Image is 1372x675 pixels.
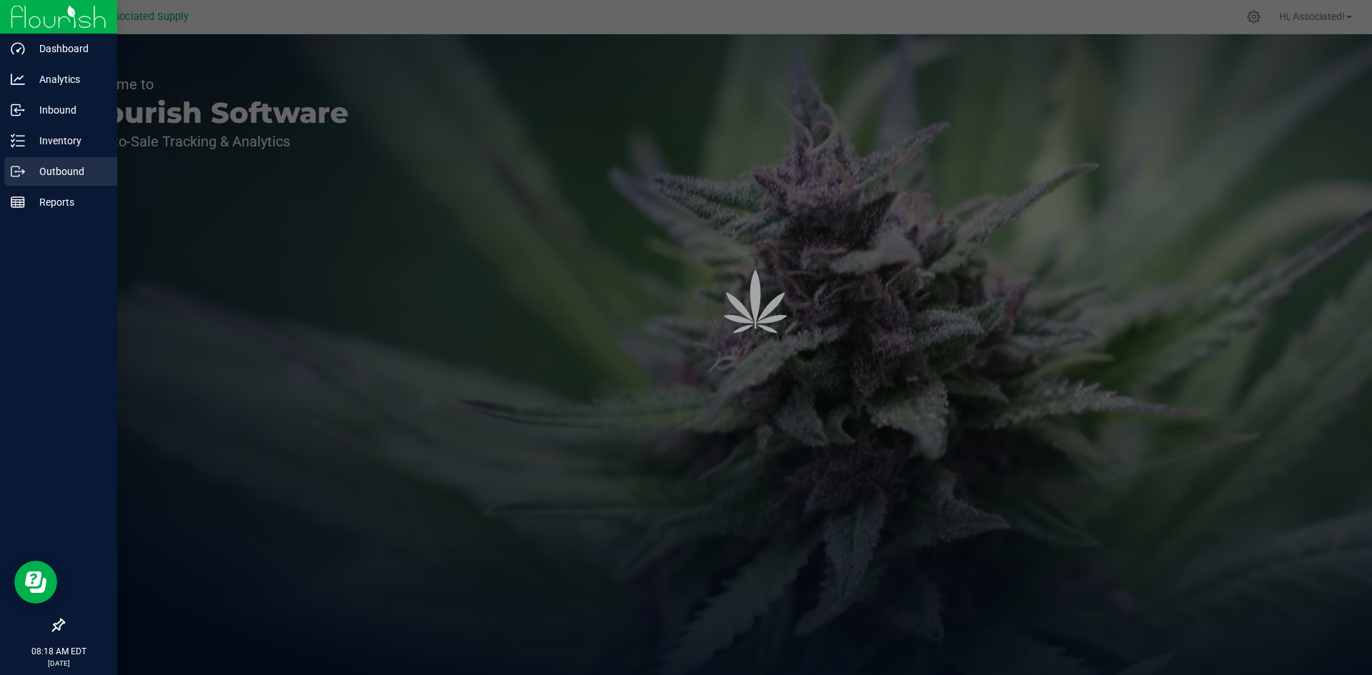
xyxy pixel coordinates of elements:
[11,103,25,117] inline-svg: Inbound
[25,71,111,88] p: Analytics
[25,40,111,57] p: Dashboard
[11,195,25,209] inline-svg: Reports
[25,194,111,211] p: Reports
[25,163,111,180] p: Outbound
[11,72,25,86] inline-svg: Analytics
[11,41,25,56] inline-svg: Dashboard
[6,645,111,658] p: 08:18 AM EDT
[11,164,25,179] inline-svg: Outbound
[25,132,111,149] p: Inventory
[14,561,57,604] iframe: Resource center
[25,101,111,119] p: Inbound
[6,658,111,669] p: [DATE]
[11,134,25,148] inline-svg: Inventory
